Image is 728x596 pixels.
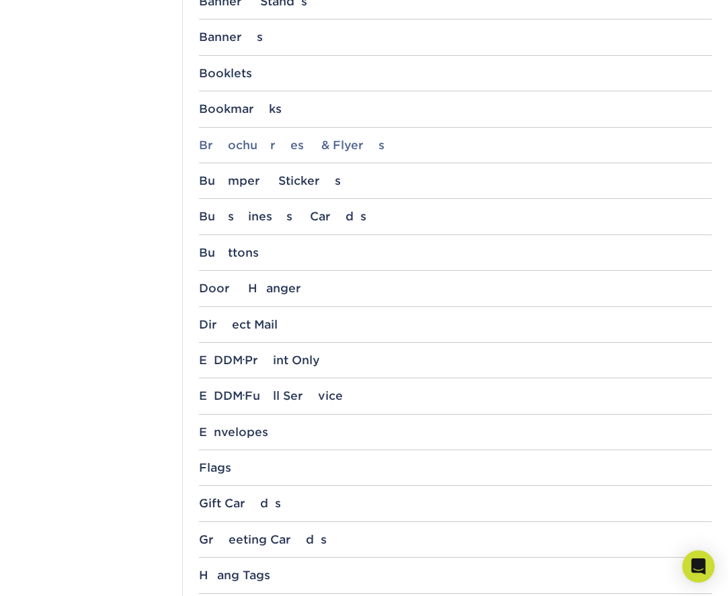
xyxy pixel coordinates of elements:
[199,30,712,44] div: Banners
[243,357,245,364] small: ®
[199,246,712,259] div: Buttons
[199,425,712,439] div: Envelopes
[199,533,712,546] div: Greeting Cards
[199,138,712,152] div: Brochures & Flyers
[199,497,712,510] div: Gift Cards
[199,282,712,295] div: Door Hanger
[682,550,715,583] div: Open Intercom Messenger
[243,393,245,399] small: ®
[199,174,712,187] div: Bumper Stickers
[199,389,712,402] div: EDDM Full Service
[199,461,712,474] div: Flags
[199,568,712,582] div: Hang Tags
[199,353,712,367] div: EDDM Print Only
[199,318,712,331] div: Direct Mail
[199,210,712,223] div: Business Cards
[199,67,712,80] div: Booklets
[199,102,712,116] div: Bookmarks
